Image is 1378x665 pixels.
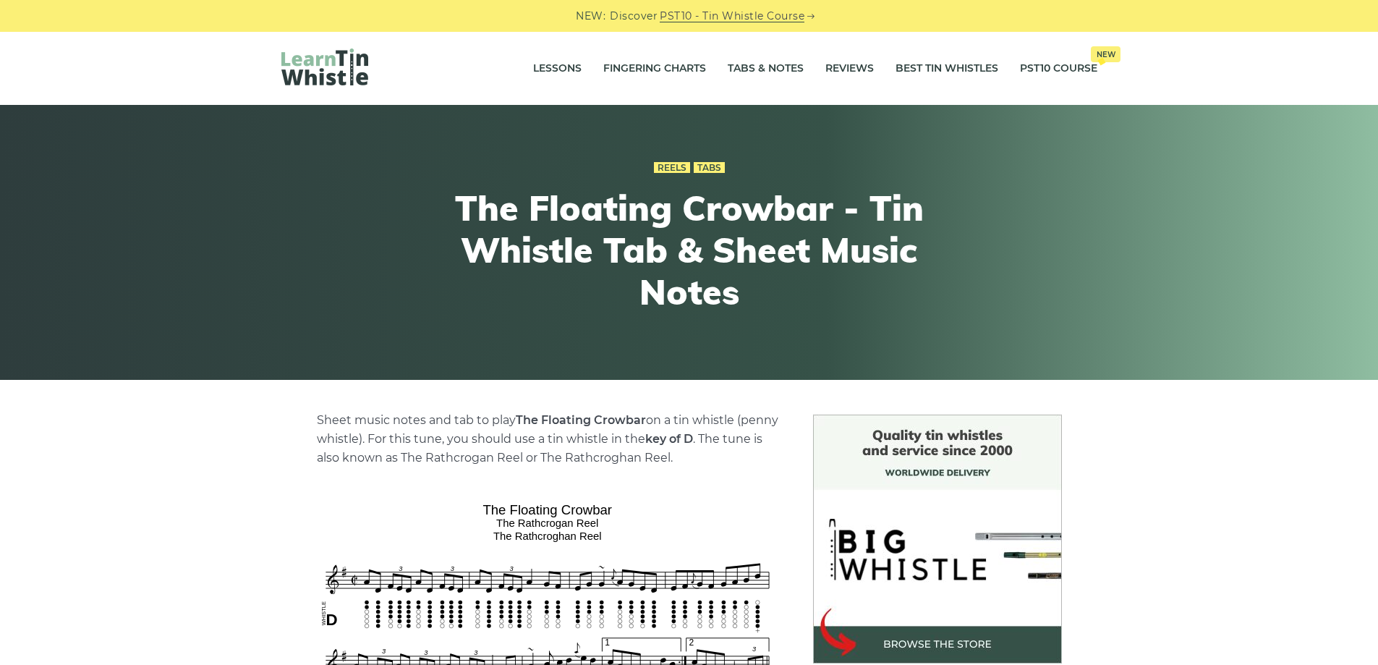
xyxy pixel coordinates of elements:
[645,432,693,446] strong: key of D
[825,51,874,87] a: Reviews
[728,51,804,87] a: Tabs & Notes
[423,187,956,313] h1: The Floating Crowbar - Tin Whistle Tab & Sheet Music Notes
[694,162,725,174] a: Tabs
[1020,51,1097,87] a: PST10 CourseNew
[603,51,706,87] a: Fingering Charts
[654,162,690,174] a: Reels
[281,48,368,85] img: LearnTinWhistle.com
[896,51,998,87] a: Best Tin Whistles
[533,51,582,87] a: Lessons
[813,415,1062,664] img: BigWhistle Tin Whistle Store
[516,413,646,427] strong: The Floating Crowbar
[1091,46,1120,62] span: New
[317,411,778,467] p: Sheet music notes and tab to play on a tin whistle (penny whistle). For this tune, you should use...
